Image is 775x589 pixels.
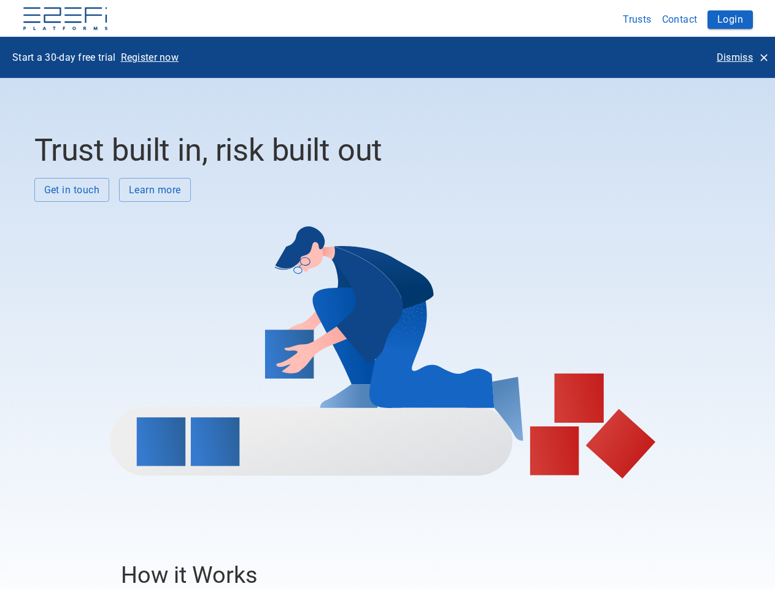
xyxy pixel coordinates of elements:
button: Register now [116,47,184,68]
p: Start a 30-day free trial [12,50,116,64]
button: Learn more [119,178,191,202]
h3: How it Works [121,561,644,588]
p: Dismiss [717,50,753,64]
button: Dismiss [712,47,773,68]
p: Register now [121,50,179,64]
h2: Trust built in, risk built out [34,132,732,168]
button: Get in touch [34,178,110,202]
